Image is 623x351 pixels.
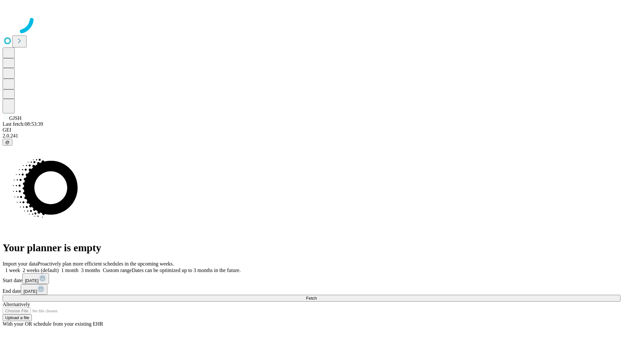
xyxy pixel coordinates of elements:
[3,302,30,307] span: Alternatively
[3,295,620,302] button: Fetch
[5,140,10,145] span: @
[103,267,132,273] span: Custom range
[3,127,620,133] div: GEI
[3,242,620,254] h1: Your planner is empty
[23,267,59,273] span: 2 weeks (default)
[61,267,79,273] span: 1 month
[3,284,620,295] div: End date
[22,273,49,284] button: [DATE]
[132,267,240,273] span: Dates can be optimized up to 3 months in the future.
[3,121,43,127] span: Last fetch: 08:53:39
[3,314,32,321] button: Upload a file
[9,115,21,121] span: GJSH
[3,321,103,327] span: With your OR schedule from your existing EHR
[306,296,317,301] span: Fetch
[25,278,39,283] span: [DATE]
[38,261,174,266] span: Proactively plan more efficient schedules in the upcoming weeks.
[3,139,12,146] button: @
[81,267,100,273] span: 3 months
[3,261,38,266] span: Import your data
[21,284,47,295] button: [DATE]
[5,267,20,273] span: 1 week
[3,133,620,139] div: 2.0.241
[3,273,620,284] div: Start date
[23,289,37,294] span: [DATE]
